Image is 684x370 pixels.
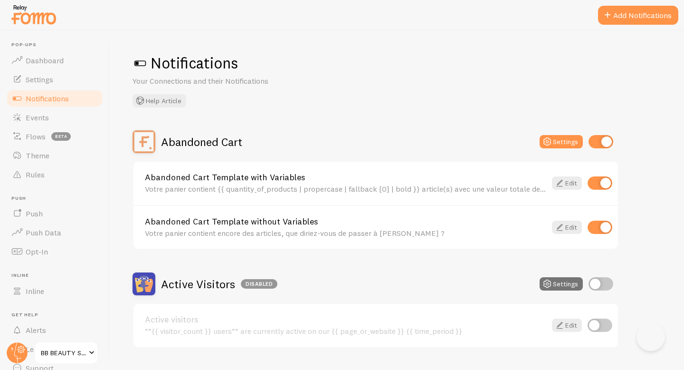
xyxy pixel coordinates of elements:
button: Settings [540,277,583,291]
a: Abandoned Cart Template without Variables [145,217,546,226]
span: Pop-ups [11,42,104,48]
div: Disabled [241,279,277,289]
span: Theme [26,151,49,160]
span: Alerts [26,325,46,335]
span: Opt-In [26,247,48,256]
a: Learn [6,340,104,359]
span: Inline [26,286,44,296]
span: BB BEAUTY STUDIO [41,347,86,359]
a: BB BEAUTY STUDIO [34,341,98,364]
img: fomo-relay-logo-orange.svg [10,2,57,27]
a: Settings [6,70,104,89]
img: Active Visitors [133,273,155,295]
a: Active visitors [145,315,546,324]
span: Push [11,195,104,202]
span: Settings [26,75,53,84]
span: Push [26,209,43,218]
a: Flows beta [6,127,104,146]
a: Edit [552,319,582,332]
a: Opt-In [6,242,104,261]
a: Edit [552,221,582,234]
span: Rules [26,170,45,179]
span: Events [26,113,49,122]
span: Notifications [26,94,69,103]
a: Abandoned Cart Template with Variables [145,173,546,182]
div: Votre panier contient encore des articles, que diriez-vous de passer à [PERSON_NAME] ? [145,229,546,237]
h1: Notifications [133,53,661,73]
a: Inline [6,282,104,301]
h2: Abandoned Cart [161,135,242,149]
span: Flows [26,132,46,141]
button: Settings [540,135,583,148]
span: Get Help [11,312,104,318]
a: Push [6,204,104,223]
a: Alerts [6,321,104,340]
a: Push Data [6,223,104,242]
a: Events [6,108,104,127]
div: **{{ visitor_count }} users** are currently active on our {{ page_or_website }} {{ time_period }} [145,327,546,335]
iframe: Help Scout Beacon - Open [636,322,665,351]
a: Notifications [6,89,104,108]
button: Help Article [133,94,186,107]
a: Edit [552,176,582,190]
span: Dashboard [26,56,64,65]
p: Your Connections and their Notifications [133,76,361,87]
span: Inline [11,273,104,279]
a: Dashboard [6,51,104,70]
div: Votre panier contient {{ quantity_of_products | propercase | fallback [0] | bold }} article(s) av... [145,185,546,193]
h2: Active Visitors [161,277,277,292]
span: beta [51,132,71,141]
span: Push Data [26,228,61,237]
img: Abandoned Cart [133,130,155,153]
a: Rules [6,165,104,184]
a: Theme [6,146,104,165]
